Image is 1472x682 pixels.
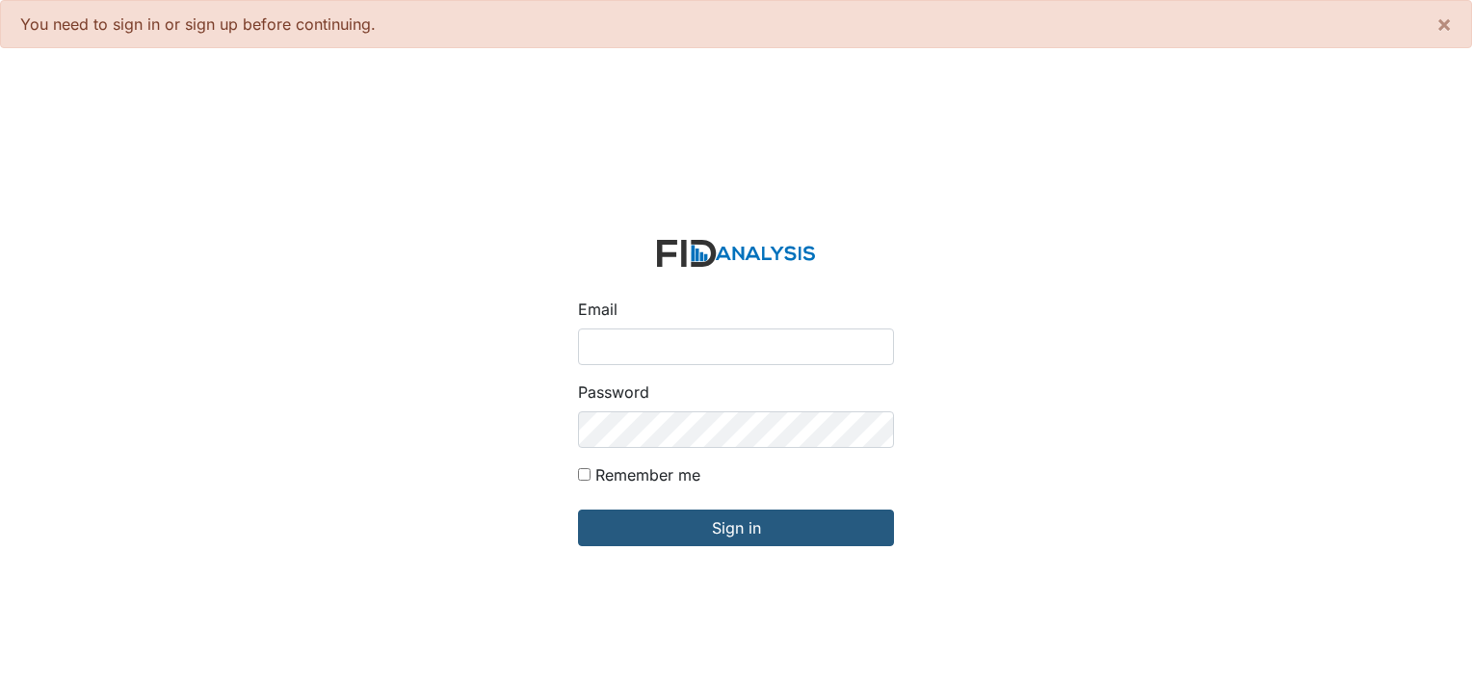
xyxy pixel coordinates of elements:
button: × [1417,1,1471,47]
input: Sign in [578,510,894,546]
label: Email [578,298,618,321]
label: Password [578,380,649,404]
span: × [1436,10,1452,38]
label: Remember me [595,463,700,486]
img: logo-2fc8c6e3336f68795322cb6e9a2b9007179b544421de10c17bdaae8622450297.svg [657,240,815,268]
